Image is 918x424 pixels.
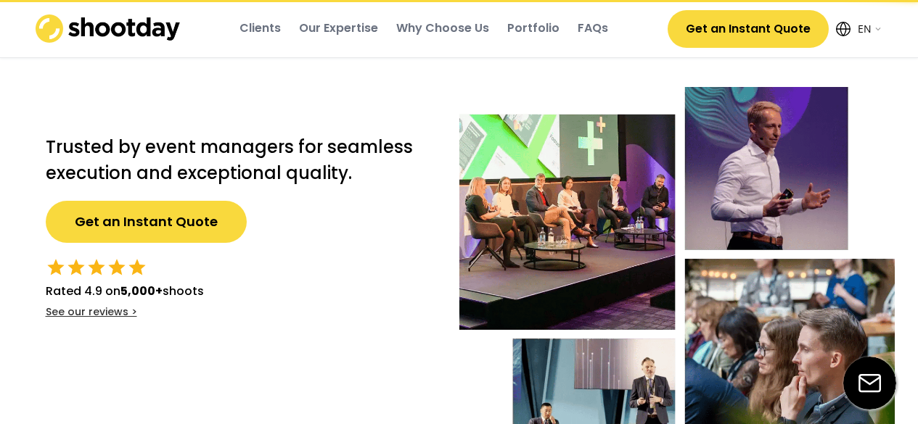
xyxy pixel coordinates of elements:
button: Get an Instant Quote [46,201,247,243]
button: star [46,257,66,278]
button: star [86,257,107,278]
div: FAQs [578,20,608,36]
iframe: Webchat Widget [835,341,900,406]
strong: 5,000+ [120,283,163,299]
div: Our Expertise [299,20,378,36]
img: Icon%20feather-globe%20%281%29.svg [836,22,851,36]
img: shootday_logo.png [36,14,181,43]
button: star [66,257,86,278]
div: Why Choose Us [396,20,489,36]
button: Get an Instant Quote [668,10,829,48]
h2: Trusted by event managers for seamless execution and exceptional quality. [46,134,430,186]
button: star [127,257,147,278]
div: See our reviews > [46,305,137,320]
div: Clients [239,20,281,36]
div: Rated 4.9 on shoots [46,283,204,300]
div: Portfolio [507,20,560,36]
button: star [107,257,127,278]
